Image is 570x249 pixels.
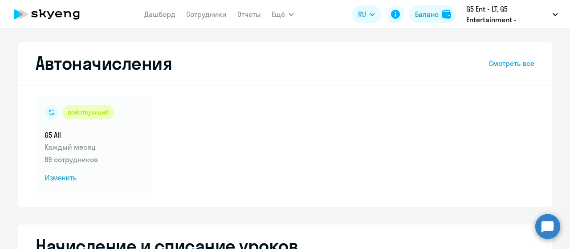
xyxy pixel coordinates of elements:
[272,9,285,20] span: Ещё
[186,10,227,19] a: Сотрудники
[45,130,143,140] h5: G5 All
[36,53,172,74] h2: Автоначисления
[466,4,549,25] p: G5 Ent - LT, G5 Entertainment - [GEOGRAPHIC_DATA] / G5 Holdings LTD
[489,58,534,69] a: Смотреть все
[358,9,366,20] span: RU
[410,5,456,23] button: Балансbalance
[45,142,143,152] p: Каждый месяц
[62,105,114,119] div: действующий
[45,173,143,184] span: Изменить
[45,154,143,165] p: 89 сотрудников
[415,9,439,20] div: Баланс
[237,10,261,19] a: Отчеты
[144,10,175,19] a: Дашборд
[462,4,562,25] button: G5 Ent - LT, G5 Entertainment - [GEOGRAPHIC_DATA] / G5 Holdings LTD
[352,5,381,23] button: RU
[442,10,451,19] img: balance
[272,5,294,23] button: Ещё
